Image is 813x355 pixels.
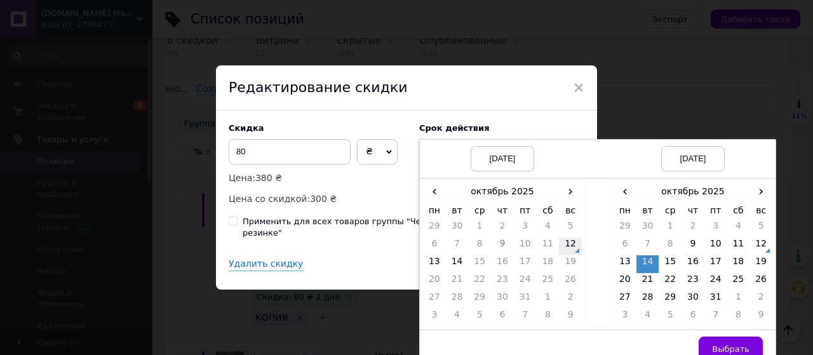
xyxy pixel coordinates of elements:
[659,220,682,238] td: 1
[537,201,560,220] th: сб
[573,77,584,98] span: ×
[468,255,491,273] td: 15
[749,291,772,309] td: 2
[468,273,491,291] td: 22
[682,220,704,238] td: 2
[682,291,704,309] td: 30
[614,182,636,201] span: ‹
[559,201,582,220] th: вс
[636,273,659,291] td: 21
[614,273,636,291] td: 20
[659,273,682,291] td: 22
[559,309,582,326] td: 9
[537,238,560,255] td: 11
[491,273,514,291] td: 23
[727,255,750,273] td: 18
[636,291,659,309] td: 28
[559,273,582,291] td: 26
[423,220,446,238] td: 29
[491,201,514,220] th: чт
[636,182,750,201] th: октябрь 2025
[636,255,659,273] td: 14
[423,238,446,255] td: 6
[229,139,351,164] input: 0
[749,182,772,201] span: ›
[727,220,750,238] td: 4
[446,291,469,309] td: 28
[423,273,446,291] td: 20
[446,255,469,273] td: 14
[614,238,636,255] td: 6
[229,258,303,271] div: Удалить скидку
[514,291,537,309] td: 31
[229,171,406,185] p: Цена:
[636,309,659,326] td: 4
[614,291,636,309] td: 27
[446,182,560,201] th: октябрь 2025
[366,146,373,156] span: ₴
[704,220,727,238] td: 3
[514,220,537,238] td: 3
[682,201,704,220] th: чт
[468,291,491,309] td: 29
[468,238,491,255] td: 8
[712,344,749,354] span: Выбрать
[491,291,514,309] td: 30
[614,255,636,273] td: 13
[727,309,750,326] td: 8
[491,238,514,255] td: 9
[229,192,406,206] p: Цена со скидкой:
[537,255,560,273] td: 18
[727,273,750,291] td: 25
[514,201,537,220] th: пт
[229,123,264,133] span: Скидка
[491,309,514,326] td: 6
[423,291,446,309] td: 27
[727,291,750,309] td: 1
[537,309,560,326] td: 8
[559,220,582,238] td: 5
[471,146,534,171] div: [DATE]
[423,309,446,326] td: 3
[682,238,704,255] td: 9
[704,201,727,220] th: пт
[446,201,469,220] th: вт
[310,194,337,204] span: 300 ₴
[614,309,636,326] td: 3
[636,201,659,220] th: вт
[682,309,704,326] td: 6
[255,173,282,183] span: 380 ₴
[559,182,582,201] span: ›
[727,201,750,220] th: сб
[704,291,727,309] td: 31
[682,255,704,273] td: 16
[659,291,682,309] td: 29
[491,255,514,273] td: 16
[423,182,446,201] span: ‹
[614,220,636,238] td: 29
[446,309,469,326] td: 4
[468,201,491,220] th: ср
[659,309,682,326] td: 5
[682,273,704,291] td: 23
[514,238,537,255] td: 10
[446,220,469,238] td: 30
[749,220,772,238] td: 5
[659,201,682,220] th: ср
[491,220,514,238] td: 2
[537,291,560,309] td: 1
[661,146,725,171] div: [DATE]
[559,255,582,273] td: 19
[229,79,407,95] span: Редактирование скидки
[614,201,636,220] th: пн
[749,273,772,291] td: 26
[559,238,582,255] td: 12
[514,309,537,326] td: 7
[423,201,446,220] th: пн
[636,220,659,238] td: 30
[243,216,584,239] div: Применить для всех товаров группы "Чехлы на табуретки стулья на резинке"
[636,238,659,255] td: 7
[514,255,537,273] td: 17
[704,309,727,326] td: 7
[749,255,772,273] td: 19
